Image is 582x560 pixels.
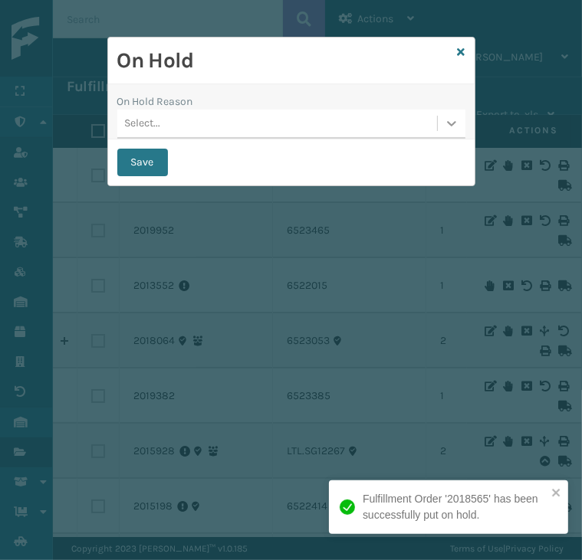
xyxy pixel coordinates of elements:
[117,93,193,110] label: On Hold Reason
[117,47,452,74] h2: On Hold
[363,491,547,523] div: Fulfillment Order '2018565' has been successfully put on hold.
[551,486,562,501] button: close
[125,116,161,132] div: Select...
[117,149,168,176] button: Save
